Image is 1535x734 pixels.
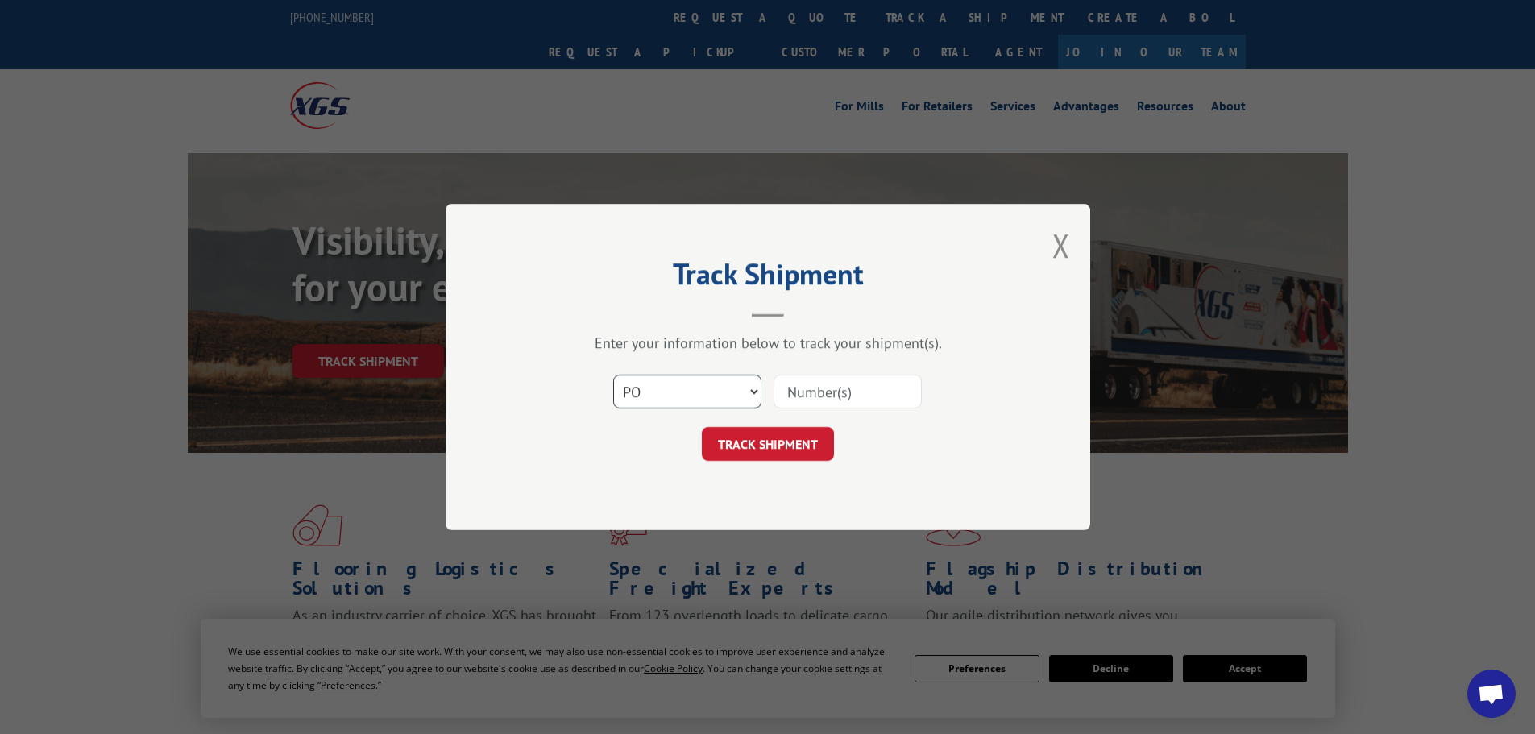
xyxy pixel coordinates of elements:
div: Open chat [1467,670,1516,718]
div: Enter your information below to track your shipment(s). [526,334,1010,352]
button: Close modal [1052,224,1070,267]
button: TRACK SHIPMENT [702,427,834,461]
h2: Track Shipment [526,263,1010,293]
input: Number(s) [774,375,922,408]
